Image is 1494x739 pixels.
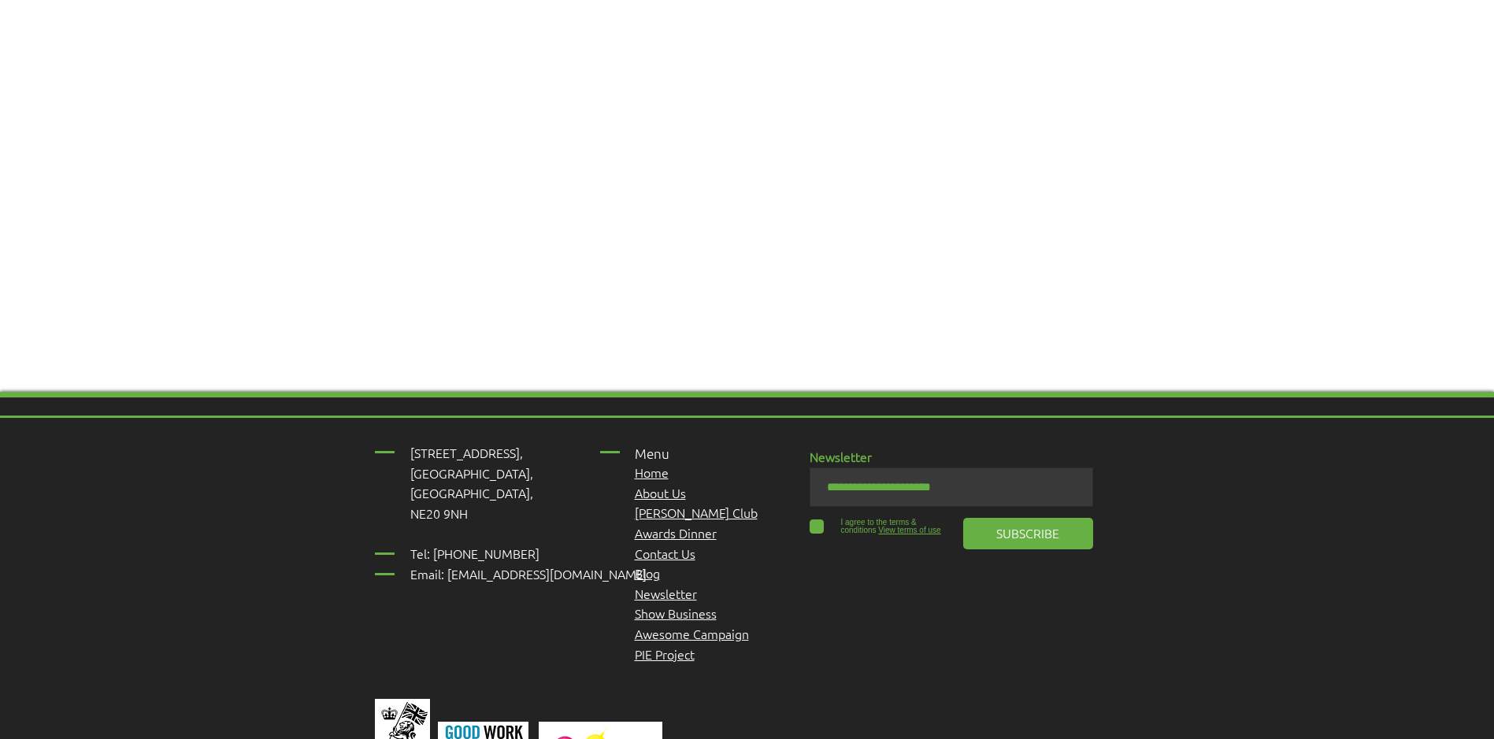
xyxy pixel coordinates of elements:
[635,445,669,462] span: Menu
[878,526,940,534] span: View terms of use
[410,464,533,482] span: [GEOGRAPHIC_DATA],
[410,504,468,522] span: NE20 9NH
[635,645,695,663] a: PIE Project
[635,464,669,481] a: Home
[635,564,660,582] a: Blog
[810,448,872,465] span: Newsletter
[635,585,697,602] a: Newsletter
[635,524,717,541] a: Awards Dinner
[635,604,717,622] a: Show Business
[963,518,1093,549] button: SUBSCRIBE
[996,524,1059,541] span: SUBSCRIBE
[635,545,695,562] a: Contact Us
[410,484,533,501] span: [GEOGRAPHIC_DATA],
[635,504,758,521] a: [PERSON_NAME] Club
[410,444,523,461] span: [STREET_ADDRESS],
[841,518,917,534] span: I agree to the terms & conditions
[635,625,749,642] span: Awesome Campaign
[877,526,941,534] a: View terms of use
[635,484,686,501] a: About Us
[410,545,647,582] span: Tel: [PHONE_NUMBER] Email: [EMAIL_ADDRESS][DOMAIN_NAME]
